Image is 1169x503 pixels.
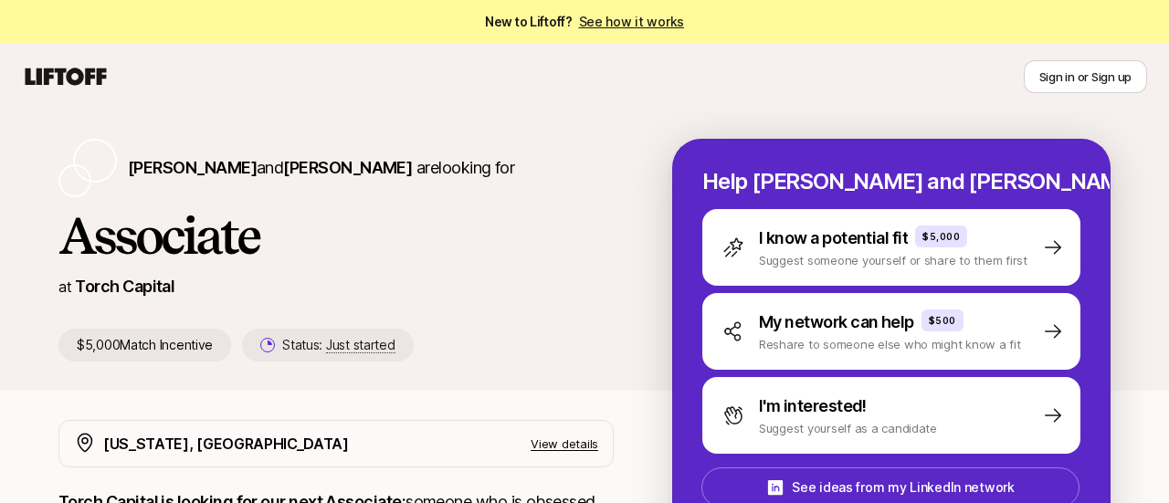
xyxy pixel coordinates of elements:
[759,335,1021,353] p: Reshare to someone else who might know a fit
[103,432,349,456] p: [US_STATE], [GEOGRAPHIC_DATA]
[759,393,867,419] p: I'm interested!
[283,158,412,177] span: [PERSON_NAME]
[1024,60,1147,93] button: Sign in or Sign up
[485,11,684,33] span: New to Liftoff?
[922,229,960,244] p: $5,000
[579,14,685,29] a: See how it works
[282,334,395,356] p: Status:
[128,158,257,177] span: [PERSON_NAME]
[759,419,937,437] p: Suggest yourself as a candidate
[759,225,908,251] p: I know a potential fit
[58,275,71,299] p: at
[58,329,231,362] p: $5,000 Match Incentive
[759,309,914,335] p: My network can help
[326,337,395,353] span: Just started
[531,435,598,453] p: View details
[759,251,1027,269] p: Suggest someone yourself or share to them first
[792,477,1014,498] p: See ideas from my LinkedIn network
[75,277,174,296] a: Torch Capital
[929,313,956,328] p: $500
[128,155,514,181] p: are looking for
[702,169,1080,194] p: Help [PERSON_NAME] and [PERSON_NAME] hire
[58,208,614,263] h1: Associate
[257,158,412,177] span: and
